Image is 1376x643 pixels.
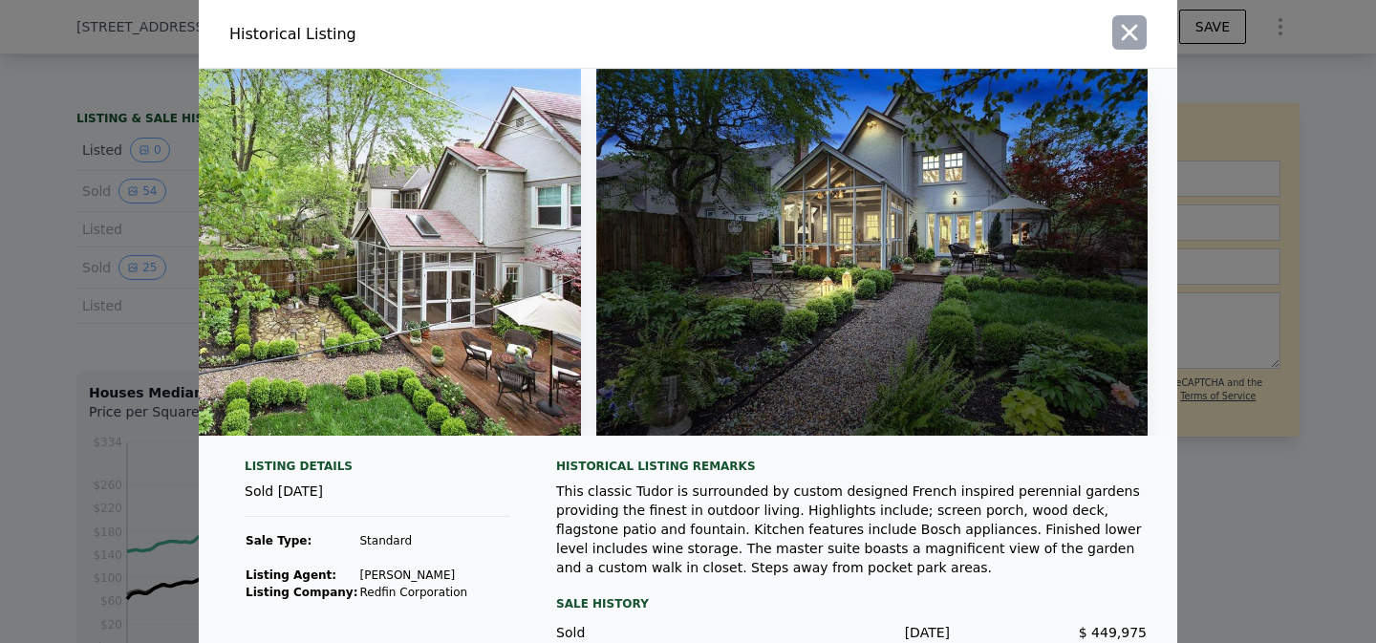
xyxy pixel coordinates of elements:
div: Historical Listing remarks [556,459,1147,474]
td: [PERSON_NAME] [358,567,468,584]
img: Property Img [596,69,1148,436]
strong: Listing Company: [246,586,357,599]
div: Listing Details [245,459,510,482]
div: [DATE] [753,623,950,642]
img: Property Img [30,69,581,436]
div: Historical Listing [229,23,680,46]
div: Sold [556,623,753,642]
strong: Listing Agent: [246,568,336,582]
td: Standard [358,532,468,549]
strong: Sale Type: [246,534,312,547]
span: $ 449,975 [1079,625,1147,640]
div: Sold [DATE] [245,482,510,517]
td: Redfin Corporation [358,584,468,601]
div: Sale History [556,592,1147,615]
div: This classic Tudor is surrounded by custom designed French inspired perennial gardens providing t... [556,482,1147,577]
